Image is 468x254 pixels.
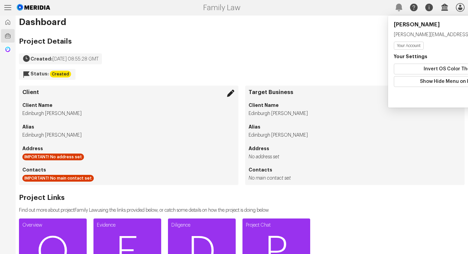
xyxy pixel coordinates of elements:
h4: Client Name [22,102,235,109]
h4: Contacts [22,166,235,173]
a: Generic Chat [1,43,15,56]
button: Your Account [394,42,424,50]
h4: Contacts [249,166,461,173]
h2: Project Details [19,38,102,45]
li: Edinburgh [PERSON_NAME] [249,110,461,117]
li: Edinburgh [PERSON_NAME] [22,132,235,139]
strong: Status: [30,71,49,76]
h2: Project Links [19,194,269,201]
h4: Alias [249,123,461,130]
i: No main contact set [249,176,291,181]
h3: Target Business [249,89,461,96]
h4: Client Name [249,102,461,109]
span: [DATE] 08:55:28 GMT [52,57,99,62]
h4: Address [22,145,235,152]
div: Created [50,71,71,77]
svg: Created On [22,54,30,63]
img: Generic Chat [4,46,11,53]
div: IMPORTANT! No main contact set [22,175,94,182]
p: Find out more about project Family Law using the links provided below, or catch some details on h... [19,207,269,214]
li: Edinburgh [PERSON_NAME] [22,110,235,117]
i: No address set [249,155,279,159]
h3: Client [22,89,235,96]
strong: Your Settings [394,54,427,59]
strong: Created: [30,56,52,61]
div: IMPORTANT! No address set [22,154,84,160]
h1: Dashboard [19,19,465,26]
li: Edinburgh [PERSON_NAME] [249,132,461,139]
h4: Address [249,145,461,152]
h4: Alias [22,123,235,130]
